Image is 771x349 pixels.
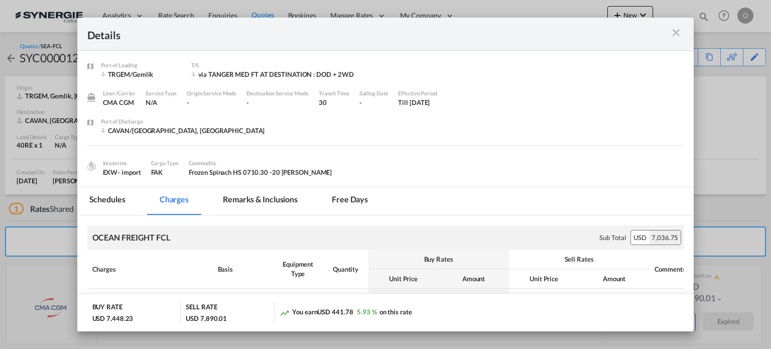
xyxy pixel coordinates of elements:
div: USD 7,448.23 [92,314,134,323]
div: - [246,98,309,107]
div: - import [117,168,141,177]
div: Port of Loading [101,61,181,70]
md-tab-item: Schedules [77,187,138,215]
div: SELL RATE [186,302,217,314]
span: USD 441.78 [317,308,353,316]
div: Sell Rates [514,255,645,264]
div: You earn on this rate [280,307,412,318]
th: Amount [439,269,509,289]
md-icon: icon-close m-3 fg-AAA8AD cursor [670,27,682,39]
div: USD [631,230,649,245]
div: Origin Service Mode [187,89,236,98]
div: Cargo Type [151,159,179,168]
div: Till 2 Aug 2025 [398,98,430,107]
div: Service Type [146,89,177,98]
div: Sub Total [599,233,625,242]
div: CAVAN/Vancouver, BC [101,126,265,135]
div: Details [87,28,624,40]
th: Unit Price [368,269,439,289]
div: 7,036.75 [649,230,681,245]
th: Comments [650,250,690,289]
div: Basis [218,265,268,274]
div: Port of Discharge [101,117,265,126]
div: FAK [151,168,179,177]
div: - [187,98,236,107]
div: Buy Rates [373,255,504,264]
div: USD 7,890.01 [186,314,227,323]
div: TRGEM/Gemlik [101,70,181,79]
md-dialog: Port of Loading ... [77,18,694,332]
div: EXW [103,168,141,177]
div: CMA CGM [103,98,136,107]
div: BUY RATE [92,302,122,314]
img: cargo.png [86,161,97,172]
div: Liner/Carrier [103,89,136,98]
span: 5.93 % [357,308,376,316]
th: Unit Price [509,269,579,289]
div: Incoterms [103,159,141,168]
span: Frozen Spinach HS 0710.30 -20 [PERSON_NAME] [189,168,332,176]
th: Amount [579,269,650,289]
md-tab-item: Charges [148,187,201,215]
div: Commodity [189,159,332,168]
span: N/A [146,98,157,106]
div: OCEAN FREIGHT FCL [92,232,170,243]
div: Equipment Type [278,260,318,278]
div: Quantity [328,265,363,274]
div: Sailing Date [359,89,389,98]
div: - [359,98,389,107]
div: Charges [92,265,208,274]
md-icon: icon-trending-up [280,308,290,318]
div: Transit Time [319,89,349,98]
div: T/S [191,61,354,70]
div: via TANGER MED FT AT DESTINATION : DOD + 2WD [191,70,354,79]
div: 30 [319,98,349,107]
md-tab-item: Free days [320,187,380,215]
md-pagination-wrapper: Use the left and right arrow keys to navigate between tabs [77,187,391,215]
md-tab-item: Remarks & Inclusions [211,187,310,215]
div: Effective Period [398,89,437,98]
div: Destination Service Mode [246,89,309,98]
